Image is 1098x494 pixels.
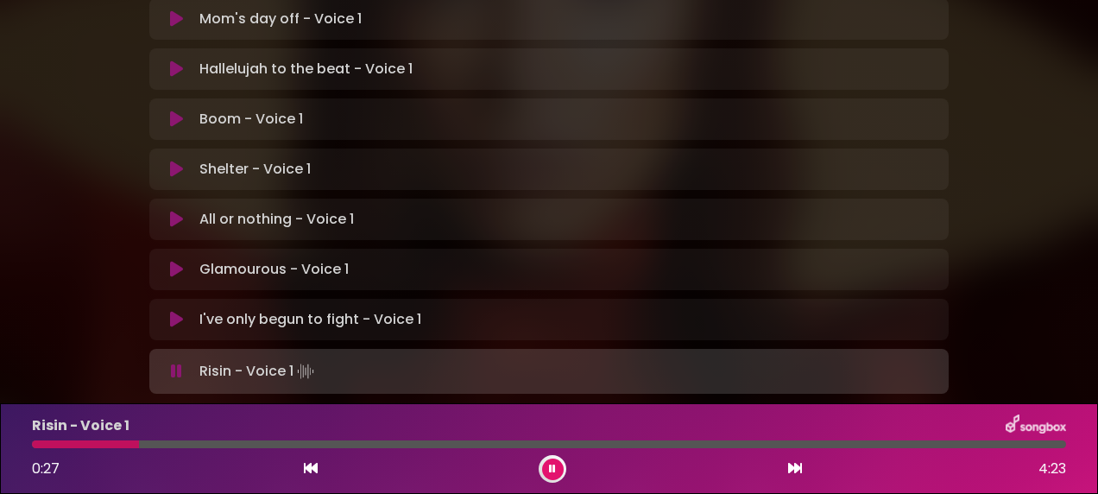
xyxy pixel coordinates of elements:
p: Risin - Voice 1 [199,359,318,383]
p: Mom's day off - Voice 1 [199,9,362,29]
p: Boom - Voice 1 [199,109,303,130]
span: 4:23 [1038,459,1066,479]
span: 0:27 [32,459,60,478]
p: Hallelujah to the beat - Voice 1 [199,59,413,79]
p: All or nothing - Voice 1 [199,209,354,230]
p: Glamourous - Voice 1 [199,259,349,280]
p: I've only begun to fight - Voice 1 [199,309,421,330]
p: Risin - Voice 1 [32,415,129,436]
img: waveform4.gif [293,359,318,383]
p: Shelter - Voice 1 [199,159,311,180]
img: songbox-logo-white.png [1006,415,1066,437]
